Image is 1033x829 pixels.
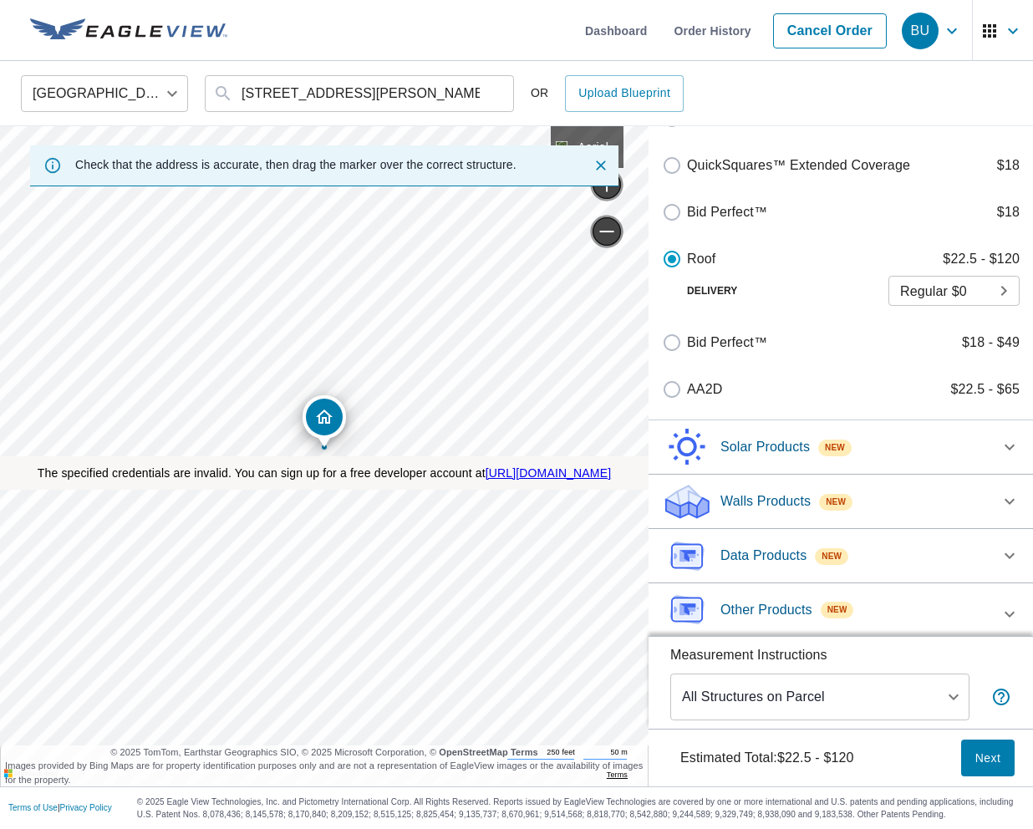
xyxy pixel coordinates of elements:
span: New [826,496,846,509]
div: Solar ProductsNew [662,427,1020,467]
p: QuickSquares™ Extended Coverage [687,155,910,175]
input: Search by address or latitude-longitude [242,70,480,117]
span: New [827,603,847,617]
a: Terms [511,747,538,757]
div: Dropped pin, building 1, Residential property, 327 E 765 S Ivins, UT 84738 [303,395,346,447]
p: Check that the address is accurate, then drag the marker over the correct structure. [75,157,516,172]
a: Privacy Policy [60,803,112,812]
p: Solar Products [720,437,810,457]
span: New [825,441,845,455]
a: Cancel Order [773,13,887,48]
a: [URL][DOMAIN_NAME] [486,466,612,480]
span: Upload Blueprint [578,83,670,104]
div: BU [902,13,939,49]
a: Upload Blueprint [565,75,684,112]
a: Terms of Use [8,803,58,812]
div: All Structures on Parcel [670,674,969,720]
div: Regular $0 [888,267,1020,314]
p: $22.5 - $65 [950,379,1020,399]
p: Bid Perfect™ [687,333,767,353]
p: | [8,803,112,813]
p: Delivery [662,283,888,298]
a: OpenStreetMap [439,747,508,757]
p: Estimated Total: $22.5 - $120 [667,740,868,776]
p: Walls Products [720,491,811,511]
p: AA2D [687,379,722,399]
p: Roof [687,249,715,269]
div: Aerial [551,126,623,168]
p: Data Products [720,546,807,566]
button: Close [590,155,612,176]
p: $22.5 - $120 [943,249,1020,269]
div: Other ProductsNew [662,590,1020,638]
p: Measurement Instructions [670,645,1011,665]
p: $18 - $49 [962,333,1020,353]
p: Other Products [720,600,812,620]
p: $18 [997,155,1020,175]
span: © 2025 TomTom, Earthstar Geographics SIO, © 2025 Microsoft Corporation, © [110,745,538,760]
span: Next [974,748,1001,769]
div: Aerial [572,126,613,168]
p: $18 [997,202,1020,222]
div: OR [531,75,684,112]
a: Terms [607,770,628,781]
button: Next [961,740,1015,777]
p: Bid Perfect™ [687,202,767,222]
span: New [822,550,842,563]
div: [GEOGRAPHIC_DATA] [21,70,188,117]
div: Walls ProductsNew [662,481,1020,521]
img: EV Logo [30,18,227,43]
p: © 2025 Eagle View Technologies, Inc. and Pictometry International Corp. All Rights Reserved. Repo... [137,796,1025,821]
div: Data ProductsNew [662,536,1020,576]
a: Current Level 17, Zoom Out [590,215,623,248]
